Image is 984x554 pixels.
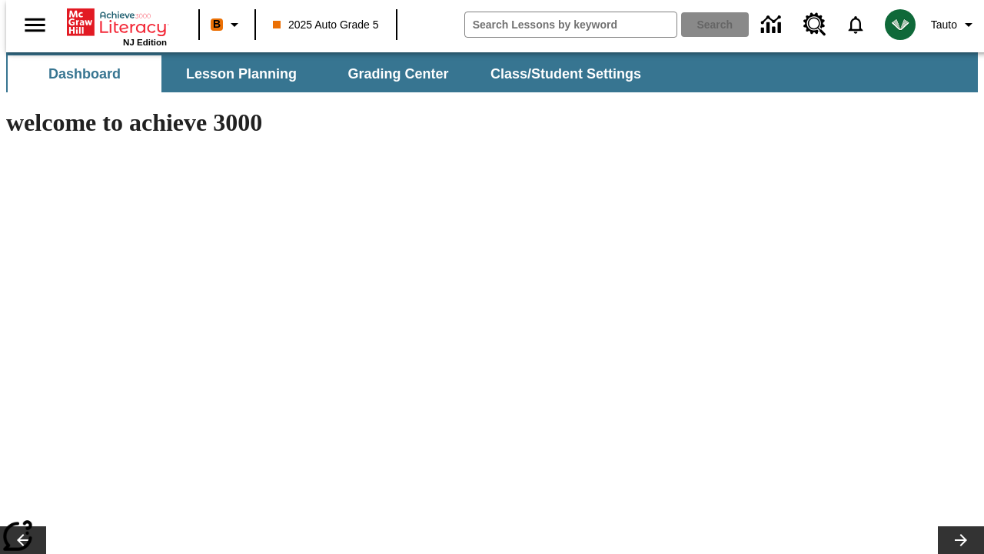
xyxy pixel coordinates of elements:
img: avatar image [885,9,916,40]
a: Resource Center, Will open in new tab [794,4,836,45]
button: Class/Student Settings [478,55,653,92]
div: SubNavbar [6,52,978,92]
a: Data Center [752,4,794,46]
a: Notifications [836,5,876,45]
span: NJ Edition [123,38,167,47]
h1: welcome to achieve 3000 [6,108,670,137]
div: Home [67,5,167,47]
span: 2025 Auto Grade 5 [273,17,379,33]
input: search field [465,12,676,37]
span: B [213,15,221,34]
button: Grading Center [321,55,475,92]
button: Dashboard [8,55,161,92]
span: Tauto [931,17,957,33]
button: Select a new avatar [876,5,925,45]
div: SubNavbar [6,55,655,92]
button: Open side menu [12,2,58,48]
button: Lesson Planning [165,55,318,92]
a: Home [67,7,167,38]
button: Profile/Settings [925,11,984,38]
button: Lesson carousel, Next [938,526,984,554]
button: Boost Class color is orange. Change class color [204,11,250,38]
